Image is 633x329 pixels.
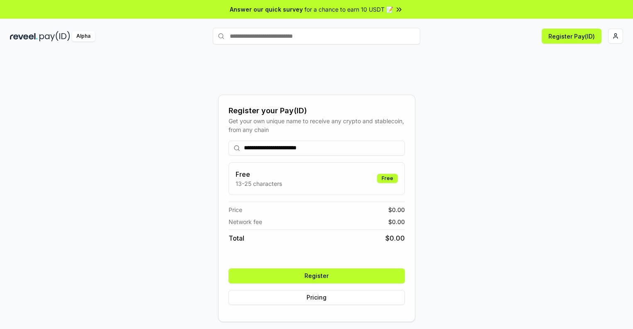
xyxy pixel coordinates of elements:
[236,179,282,188] p: 13-25 characters
[388,205,405,214] span: $ 0.00
[388,217,405,226] span: $ 0.00
[236,169,282,179] h3: Free
[304,5,393,14] span: for a chance to earn 10 USDT 📝
[10,31,38,41] img: reveel_dark
[385,233,405,243] span: $ 0.00
[542,29,601,44] button: Register Pay(ID)
[229,290,405,305] button: Pricing
[229,233,244,243] span: Total
[229,105,405,117] div: Register your Pay(ID)
[230,5,303,14] span: Answer our quick survey
[72,31,95,41] div: Alpha
[229,205,242,214] span: Price
[229,268,405,283] button: Register
[229,217,262,226] span: Network fee
[377,174,398,183] div: Free
[39,31,70,41] img: pay_id
[229,117,405,134] div: Get your own unique name to receive any crypto and stablecoin, from any chain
